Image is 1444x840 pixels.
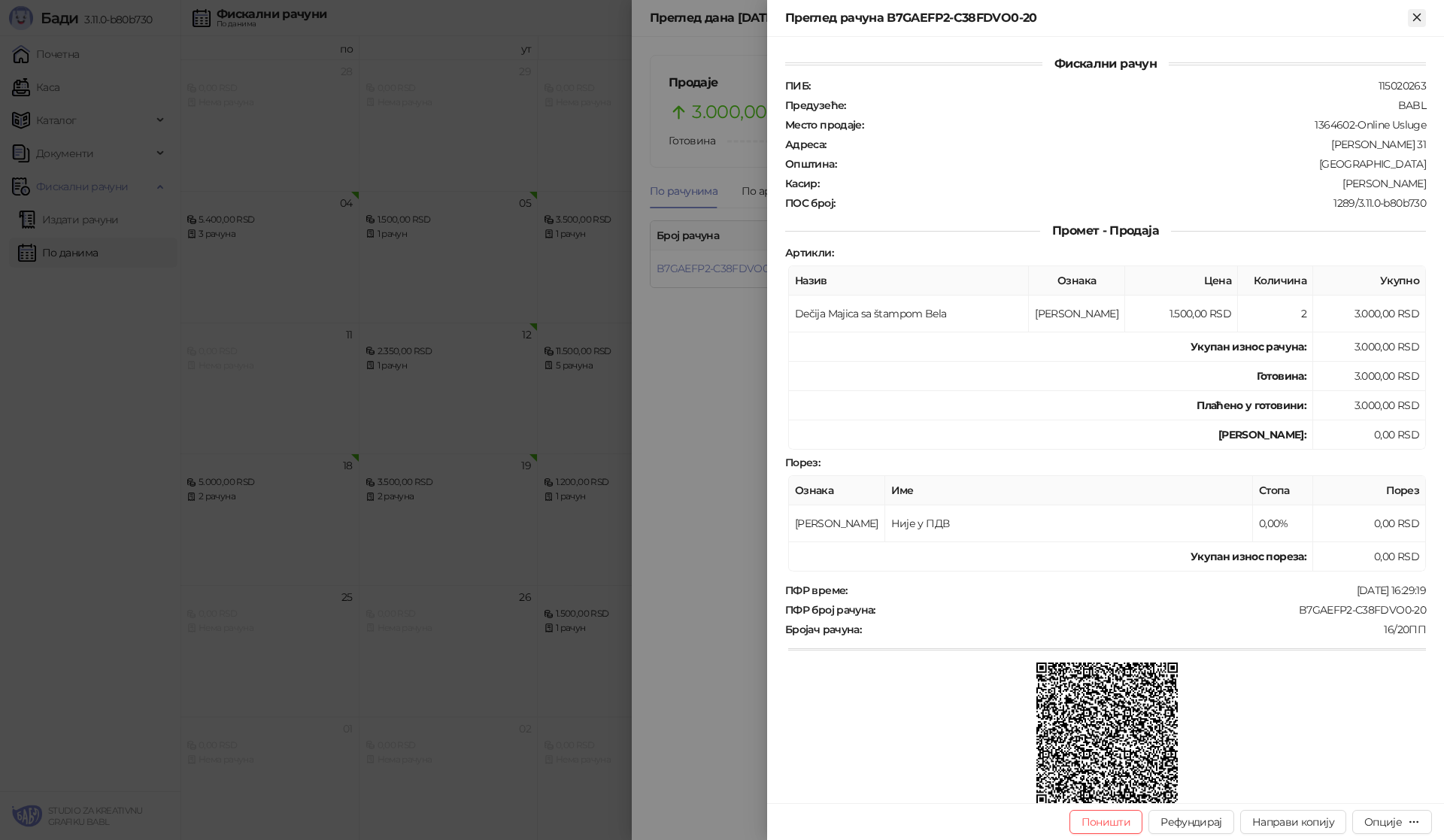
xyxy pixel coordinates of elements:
button: Рефундирај [1148,810,1234,834]
strong: Место продаје : [785,118,863,132]
button: Close [1408,9,1426,27]
img: QR код [1036,663,1179,805]
strong: Укупан износ пореза: [1191,550,1306,563]
td: 0,00% [1253,505,1313,542]
button: Поништи [1069,810,1143,834]
th: Цена [1125,266,1238,296]
td: 1.500,00 RSD [1125,296,1238,332]
td: 0,00 RSD [1313,505,1426,542]
span: Промет - Продаја [1040,223,1171,238]
strong: Општина : [785,157,836,171]
strong: ПИБ : [785,79,810,92]
td: 0,00 RSD [1313,542,1426,572]
div: 16/20ПП [863,623,1427,636]
td: 2 [1238,296,1313,332]
strong: [PERSON_NAME]: [1218,428,1306,441]
th: Ознака [1029,266,1125,296]
th: Стопа [1253,476,1313,505]
div: BABL [848,99,1427,112]
td: 3.000,00 RSD [1313,332,1426,362]
strong: Адреса : [785,138,827,151]
th: Порез [1313,476,1426,505]
strong: Артикли : [785,246,833,259]
div: Опције [1364,815,1402,829]
div: 1289/3.11.0-b80b730 [836,196,1427,210]
th: Количина [1238,266,1313,296]
th: Укупно [1313,266,1426,296]
div: [PERSON_NAME] 31 [828,138,1427,151]
div: [GEOGRAPHIC_DATA] [838,157,1427,171]
span: Фискални рачун [1042,56,1169,71]
td: 0,00 RSD [1313,420,1426,450]
td: Није у ПДВ [885,505,1253,542]
strong: Готовина : [1257,369,1306,383]
strong: ПФР време : [785,584,848,597]
strong: Плаћено у готовини: [1197,399,1306,412]
button: Опције [1352,810,1432,834]
td: Dečija Majica sa štampom Bela [789,296,1029,332]
div: 115020263 [811,79,1427,92]
td: [PERSON_NAME] [1029,296,1125,332]
strong: ПОС број : [785,196,835,210]
div: Преглед рачуна B7GAEFP2-C38FDVO0-20 [785,9,1408,27]
div: [DATE] 16:29:19 [849,584,1427,597]
th: Назив [789,266,1029,296]
div: 1364602-Online Usluge [865,118,1427,132]
strong: Укупан износ рачуна : [1191,340,1306,353]
strong: ПФР број рачуна : [785,603,875,617]
div: [PERSON_NAME] [821,177,1427,190]
td: 3.000,00 RSD [1313,391,1426,420]
strong: Предузеће : [785,99,846,112]
td: [PERSON_NAME] [789,505,885,542]
button: Направи копију [1240,810,1346,834]
strong: Порез : [785,456,820,469]
span: Направи копију [1252,815,1334,829]
th: Ознака [789,476,885,505]
th: Име [885,476,1253,505]
div: B7GAEFP2-C38FDVO0-20 [877,603,1427,617]
td: 3.000,00 RSD [1313,296,1426,332]
td: 3.000,00 RSD [1313,362,1426,391]
strong: Бројач рачуна : [785,623,861,636]
strong: Касир : [785,177,819,190]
